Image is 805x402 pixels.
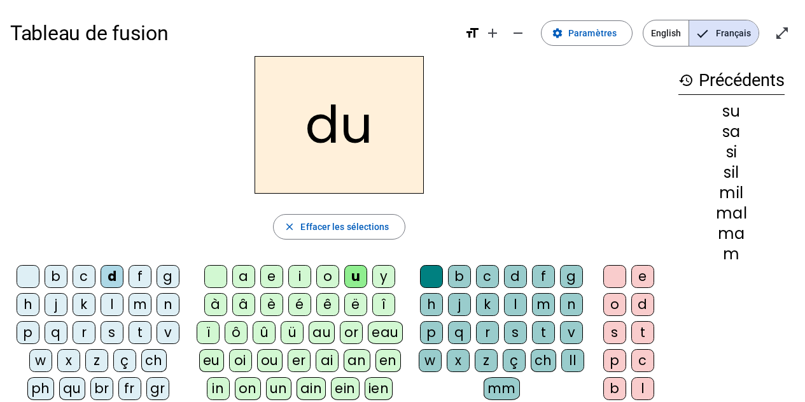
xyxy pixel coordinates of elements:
[678,165,785,180] div: sil
[603,349,626,372] div: p
[678,124,785,140] div: sa
[552,27,563,39] mat-icon: settings
[448,321,471,344] div: q
[774,25,790,41] mat-icon: open_in_full
[480,20,505,46] button: Augmenter la taille de la police
[475,349,498,372] div: z
[197,321,220,344] div: ï
[340,321,363,344] div: or
[101,293,123,316] div: l
[476,293,499,316] div: k
[10,13,454,54] h1: Tableau de fusion
[229,349,252,372] div: oi
[678,66,785,95] h3: Précédents
[344,293,367,316] div: ë
[678,73,694,88] mat-icon: history
[344,349,370,372] div: an
[29,349,52,372] div: w
[232,293,255,316] div: â
[73,321,95,344] div: r
[113,349,136,372] div: ç
[199,349,224,372] div: eu
[643,20,759,47] mat-button-toggle-group: Language selection
[448,293,471,316] div: j
[57,349,80,372] div: x
[532,265,555,288] div: f
[27,377,54,400] div: ph
[504,321,527,344] div: s
[420,293,443,316] div: h
[309,321,335,344] div: au
[476,265,499,288] div: c
[17,321,39,344] div: p
[281,321,304,344] div: ü
[368,321,403,344] div: eau
[85,349,108,372] div: z
[419,349,442,372] div: w
[678,226,785,241] div: ma
[232,265,255,288] div: a
[631,349,654,372] div: c
[678,145,785,160] div: si
[485,25,500,41] mat-icon: add
[603,321,626,344] div: s
[678,185,785,201] div: mil
[146,377,169,400] div: gr
[503,349,526,372] div: ç
[631,377,654,400] div: l
[316,265,339,288] div: o
[118,377,141,400] div: fr
[266,377,291,400] div: un
[300,219,389,234] span: Effacer les sélections
[365,377,393,400] div: ien
[288,265,311,288] div: i
[284,221,295,233] mat-icon: close
[504,293,527,316] div: l
[344,265,367,288] div: u
[689,20,759,46] span: Français
[603,293,626,316] div: o
[45,265,67,288] div: b
[157,293,179,316] div: n
[678,104,785,119] div: su
[273,214,405,240] button: Effacer les sélections
[157,265,179,288] div: g
[560,321,583,344] div: v
[157,321,179,344] div: v
[465,25,480,41] mat-icon: format_size
[510,25,526,41] mat-icon: remove
[560,265,583,288] div: g
[484,377,520,400] div: mm
[288,349,311,372] div: er
[129,293,151,316] div: m
[532,321,555,344] div: t
[17,293,39,316] div: h
[204,293,227,316] div: à
[73,265,95,288] div: c
[541,20,633,46] button: Paramètres
[560,293,583,316] div: n
[372,265,395,288] div: y
[678,247,785,262] div: m
[59,377,85,400] div: qu
[447,349,470,372] div: x
[331,377,360,400] div: ein
[643,20,689,46] span: English
[235,377,261,400] div: on
[532,293,555,316] div: m
[375,349,401,372] div: en
[260,293,283,316] div: è
[90,377,113,400] div: br
[207,377,230,400] div: in
[257,349,283,372] div: ou
[603,377,626,400] div: b
[101,321,123,344] div: s
[631,293,654,316] div: d
[561,349,584,372] div: ll
[316,293,339,316] div: ê
[45,293,67,316] div: j
[448,265,471,288] div: b
[129,265,151,288] div: f
[568,25,617,41] span: Paramètres
[45,321,67,344] div: q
